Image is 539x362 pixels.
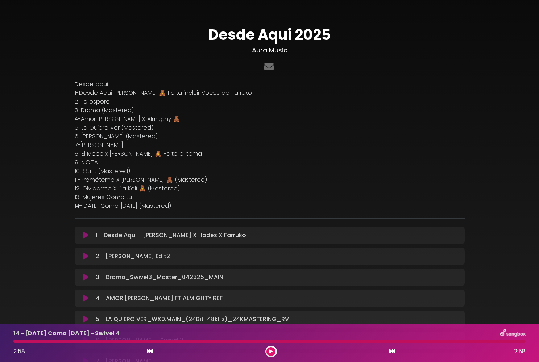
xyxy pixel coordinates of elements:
[13,347,25,355] span: 2:58
[75,184,465,193] p: 12-Olvidarme X Lía Kali 🧸 (Mastered)
[75,123,465,132] p: 5-La Quiero Ver (Mastered)
[75,150,465,158] p: 8-El Mood x [PERSON_NAME] 🧸 Falta el tema
[96,315,291,324] p: 5 - LA QUIERO VER_WX0.MAIN_(24Bit-48kHz)_24KMASTERING_RV1
[13,329,120,338] p: 14 - [DATE] Como [DATE] - Swivel 4
[75,132,465,141] p: 6-[PERSON_NAME] (Mastered)
[96,231,246,240] p: 1 - Desde Aqui - [PERSON_NAME] X Hades X Farruko
[514,347,526,356] span: 2:58
[75,158,465,167] p: 9-N.O.T.A
[75,202,465,210] p: 14-[DATE] Como. [DATE] (Mastered)
[75,46,465,54] h3: Aura Music
[75,167,465,176] p: 10-Outit (Mastered)
[75,80,465,89] p: Desde aquí
[96,252,170,261] p: 2 - [PERSON_NAME] Edit2
[75,26,465,43] h1: Desde Aqui 2025
[75,115,465,123] p: 4-Amor [PERSON_NAME] X Almigthy 🧸
[75,193,465,202] p: 13-Mujeres Como tu
[96,273,223,282] p: 3 - Drama_Swivel3_Master_042325_MAIN
[75,89,465,97] p: 1-Desde Aquí [PERSON_NAME] 🧸 Falta incluir Voces de Farruko
[75,106,465,115] p: 3-Drama (Mastered)
[75,141,465,150] p: 7-[PERSON_NAME]
[75,97,465,106] p: 2-Te espero
[500,329,526,338] img: songbox-logo-white.png
[96,294,223,303] p: 4 - AMOR [PERSON_NAME] FT ALMIGHTY REF
[75,176,465,184] p: 11-Prométeme X [PERSON_NAME] 🧸 (Mastered)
